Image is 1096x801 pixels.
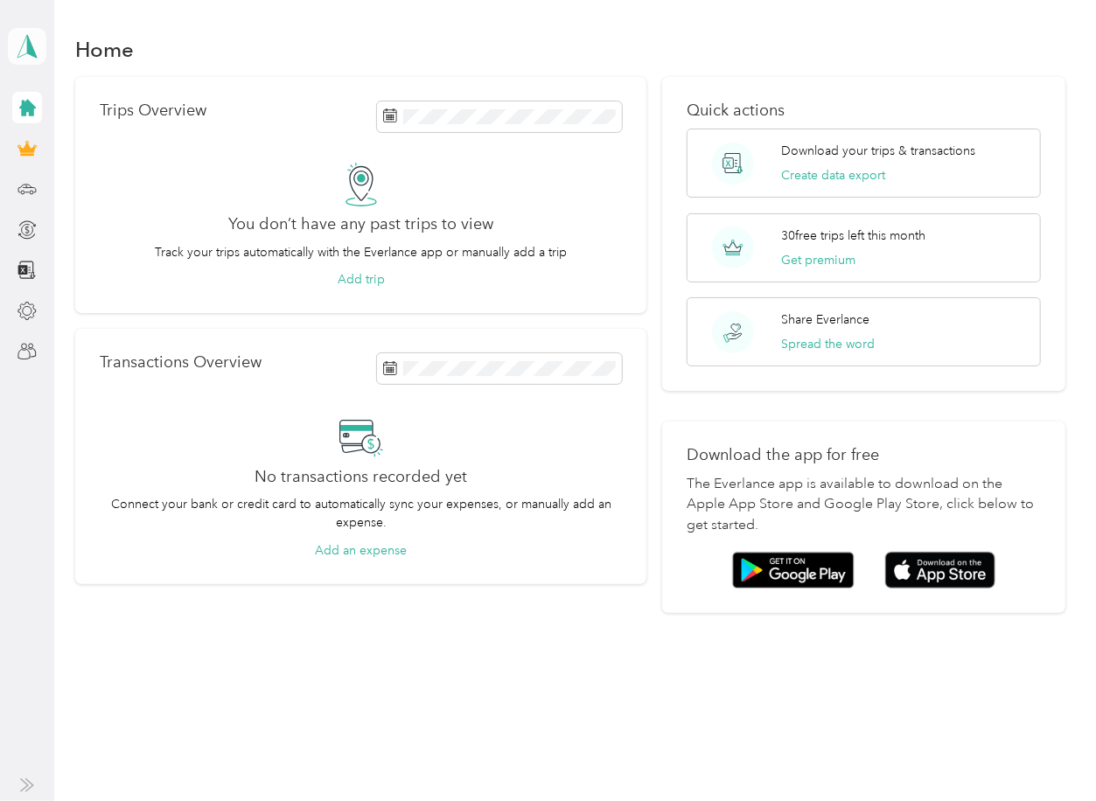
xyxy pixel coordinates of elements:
p: Share Everlance [781,310,869,329]
h1: Home [75,40,134,59]
button: Spread the word [781,335,875,353]
p: Connect your bank or credit card to automatically sync your expenses, or manually add an expense. [100,495,622,532]
p: Track your trips automatically with the Everlance app or manually add a trip [155,243,567,261]
p: Download your trips & transactions [781,142,975,160]
h2: You don’t have any past trips to view [228,215,493,233]
p: Download the app for free [687,446,1042,464]
button: Add an expense [315,541,407,560]
img: App store [885,552,995,589]
button: Create data export [781,166,885,185]
p: Quick actions [687,101,1042,120]
button: Add trip [338,270,385,289]
button: Get premium [781,251,855,269]
p: The Everlance app is available to download on the Apple App Store and Google Play Store, click be... [687,474,1042,537]
p: Transactions Overview [100,353,262,372]
p: 30 free trips left this month [781,226,925,245]
p: Trips Overview [100,101,206,120]
img: Google play [732,552,855,589]
iframe: Everlance-gr Chat Button Frame [998,703,1096,801]
h2: No transactions recorded yet [255,468,467,486]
